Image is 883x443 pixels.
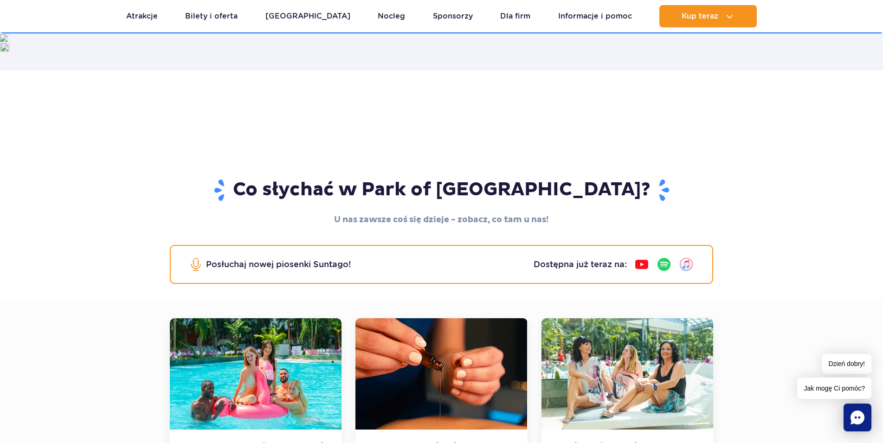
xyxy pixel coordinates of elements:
[170,318,342,430] img: Back to school: Studenci mają taniej
[679,257,694,272] img: iTunes
[822,354,871,374] span: Dzień dobry!
[634,257,649,272] img: YouTube
[657,257,671,272] img: Spotify
[797,378,871,399] span: Jak mogę Ci pomóc?
[355,318,527,430] img: -10% na zabiegi w Suntago Wellness &amp; SPA
[558,5,632,27] a: Informacje i pomoc
[170,213,713,226] p: U nas zawsze coś się dzieje - zobacz, co tam u nas!
[534,258,627,271] p: Dostępna już teraz na:
[265,5,350,27] a: [GEOGRAPHIC_DATA]
[185,5,238,27] a: Bilety i oferta
[206,258,351,271] p: Posłuchaj nowej piosenki Suntago!
[433,5,473,27] a: Sponsorzy
[844,404,871,431] div: Chat
[170,178,713,202] h1: Co słychać w Park of [GEOGRAPHIC_DATA]?
[541,318,713,430] img: Pakiet dla Seniora
[659,5,757,27] button: Kup teraz
[126,5,158,27] a: Atrakcje
[500,5,530,27] a: Dla firm
[682,12,718,20] span: Kup teraz
[378,5,405,27] a: Nocleg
